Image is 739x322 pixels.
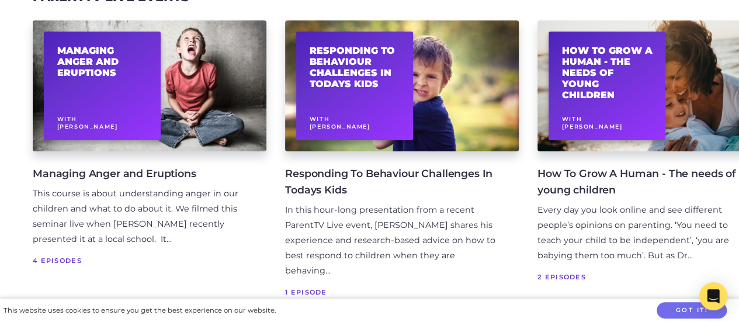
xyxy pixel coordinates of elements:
[310,123,370,130] span: [PERSON_NAME]
[57,45,148,79] h2: Managing Anger and Eruptions
[562,116,582,122] span: With
[285,165,500,198] h4: Responding To Behaviour Challenges In Todays Kids
[285,203,500,279] div: In this hour-long presentation from a recent ParentTV Live event, [PERSON_NAME] shares his experi...
[310,45,400,90] h2: Responding To Behaviour Challenges In Todays Kids
[699,282,727,310] div: Open Intercom Messenger
[4,304,276,317] div: This website uses cookies to ensure you get the best experience on our website.
[57,123,118,130] span: [PERSON_NAME]
[562,123,623,130] span: [PERSON_NAME]
[562,45,653,101] h2: How To Grow A Human - The needs of young children
[285,286,500,298] span: 1 Episode
[57,116,77,122] span: With
[285,20,519,296] a: Responding To Behaviour Challenges In Todays Kids With[PERSON_NAME] Responding To Behaviour Chall...
[657,302,727,319] button: Got it!
[310,116,329,122] span: With
[33,255,248,266] span: 4 Episodes
[33,186,248,247] div: This course is about understanding anger in our children and what to do about it. We filmed this ...
[33,165,248,182] h4: Managing Anger and Eruptions
[33,20,266,296] a: Managing Anger and Eruptions With[PERSON_NAME] Managing Anger and Eruptions This course is about ...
